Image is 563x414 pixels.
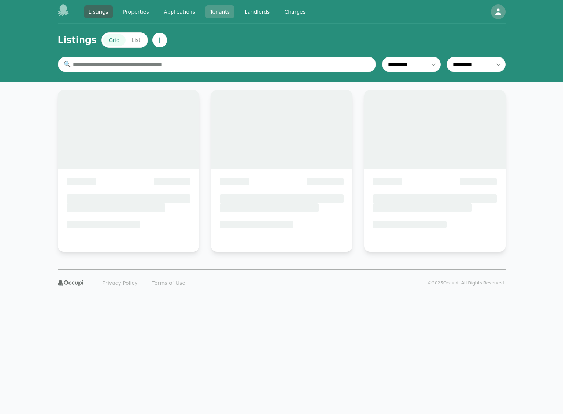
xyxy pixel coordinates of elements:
[126,34,146,46] button: List
[103,34,126,46] button: Grid
[159,5,200,18] a: Applications
[205,5,234,18] a: Tenants
[98,277,142,289] a: Privacy Policy
[152,33,167,47] button: Create new listing
[119,5,154,18] a: Properties
[427,280,505,286] p: © 2025 Occupi. All Rights Reserved.
[84,5,113,18] a: Listings
[58,34,97,46] h1: Listings
[240,5,274,18] a: Landlords
[148,277,190,289] a: Terms of Use
[280,5,310,18] a: Charges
